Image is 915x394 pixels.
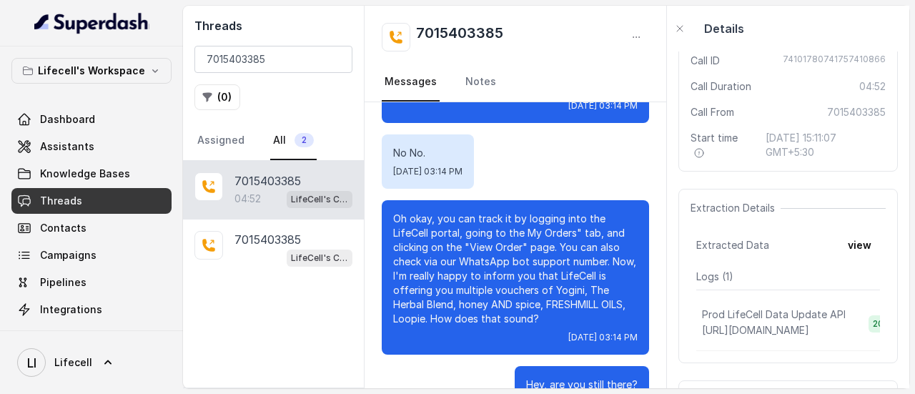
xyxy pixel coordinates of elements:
button: view [839,232,880,258]
span: Threads [40,194,82,208]
p: 7015403385 [234,172,301,189]
p: LifeCell's Call Assistant [291,192,348,207]
span: Assistants [40,139,94,154]
span: 74101780741757410866 [783,54,886,68]
nav: Tabs [194,122,352,160]
text: LI [27,355,36,370]
a: All2 [270,122,317,160]
span: Extraction Details [691,201,781,215]
span: Knowledge Bases [40,167,130,181]
span: 2 [295,133,314,147]
a: Assistants [11,134,172,159]
p: LifeCell's Call Assistant [291,251,348,265]
a: Assigned [194,122,247,160]
span: Start time [691,131,754,159]
h2: Threads [194,17,352,34]
span: 04:52 [859,79,886,94]
a: Knowledge Bases [11,161,172,187]
h2: 7015403385 [416,23,503,51]
p: Hey, are you still there? [526,378,638,392]
span: Call Duration [691,79,751,94]
span: Lifecell [54,355,92,370]
span: Call ID [691,54,720,68]
span: [DATE] 03:14 PM [568,100,638,112]
span: [DATE] 15:11:07 GMT+5:30 [766,131,886,159]
span: Call From [691,105,734,119]
input: Search by Call ID or Phone Number [194,46,352,73]
span: Campaigns [40,248,97,262]
a: Threads [11,188,172,214]
span: Extracted Data [696,238,769,252]
span: 7015403385 [827,105,886,119]
span: [URL][DOMAIN_NAME] [702,324,809,336]
p: Details [704,20,744,37]
span: 200 [869,315,894,333]
p: Oh okay, you can track it by logging into the LifeCell portal, going to the My Orders" tab, and c... [393,212,638,326]
p: Prod LifeCell Data Update API [702,307,846,322]
span: API Settings [40,330,102,344]
a: Pipelines [11,270,172,295]
p: 7015403385 [234,231,301,248]
span: Dashboard [40,112,95,127]
a: Notes [463,63,499,102]
a: API Settings [11,324,172,350]
p: Logs ( 1 ) [696,270,880,284]
p: 04:52 [234,192,261,206]
span: [DATE] 03:14 PM [393,166,463,177]
a: Contacts [11,215,172,241]
span: Contacts [40,221,86,235]
a: Dashboard [11,107,172,132]
nav: Tabs [382,63,649,102]
img: light.svg [34,11,149,34]
button: Lifecell's Workspace [11,58,172,84]
span: [DATE] 03:14 PM [568,332,638,343]
p: Lifecell's Workspace [38,62,145,79]
a: Messages [382,63,440,102]
button: (0) [194,84,240,110]
a: Campaigns [11,242,172,268]
span: Pipelines [40,275,86,290]
span: Integrations [40,302,102,317]
a: Lifecell [11,343,172,383]
a: Integrations [11,297,172,322]
p: No No. [393,146,463,160]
